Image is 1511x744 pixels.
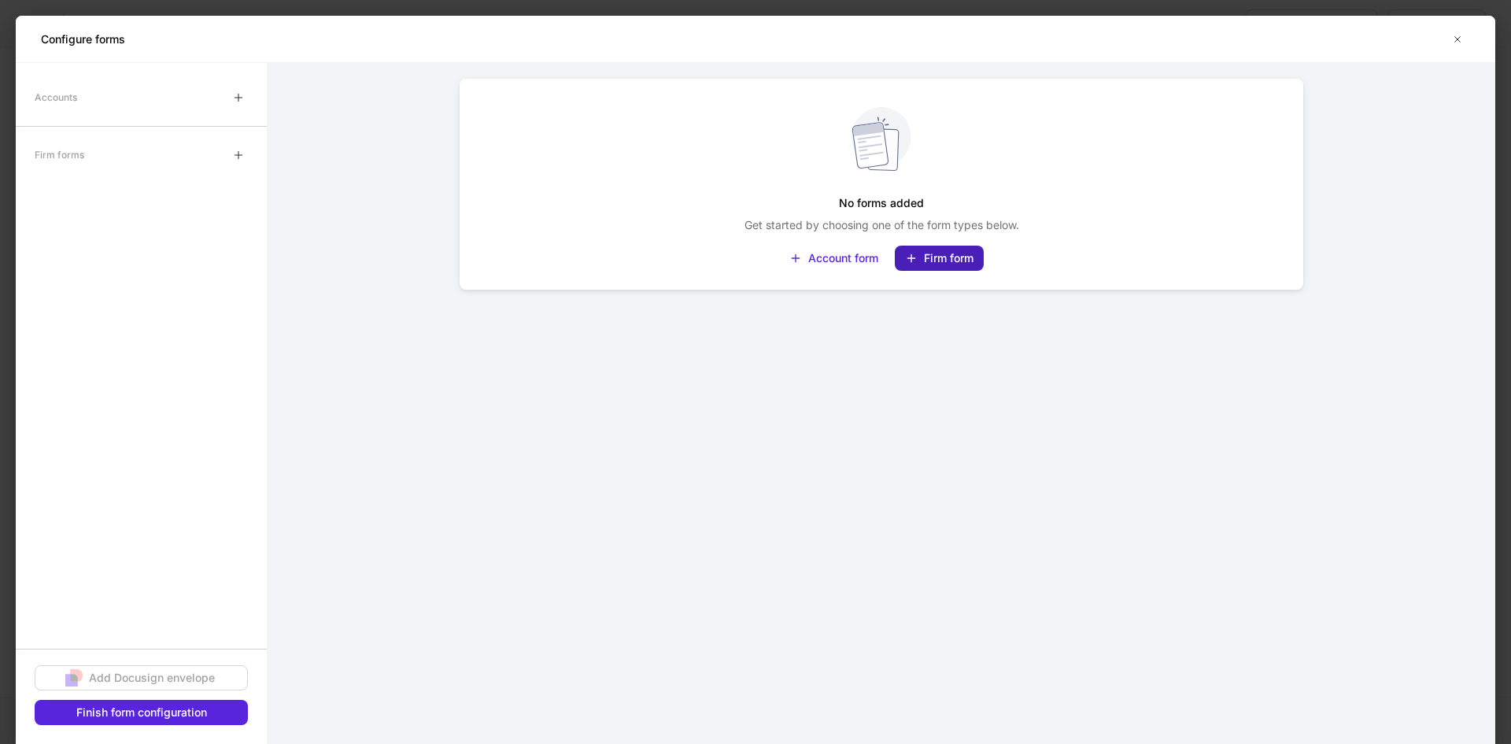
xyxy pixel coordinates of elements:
button: Firm form [895,246,984,271]
div: Firm forms [35,141,84,168]
div: Account form [808,250,878,266]
button: Account form [779,246,888,271]
h5: No forms added [839,189,924,217]
button: Add Docusign envelope [35,665,248,690]
p: Get started by choosing one of the form types below. [744,217,1019,233]
div: Accounts [35,83,77,111]
button: Finish form configuration [35,700,248,725]
div: Add Docusign envelope [89,670,215,686]
div: Firm form [924,250,973,266]
div: Finish form configuration [76,705,207,720]
h5: Configure forms [41,31,125,47]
